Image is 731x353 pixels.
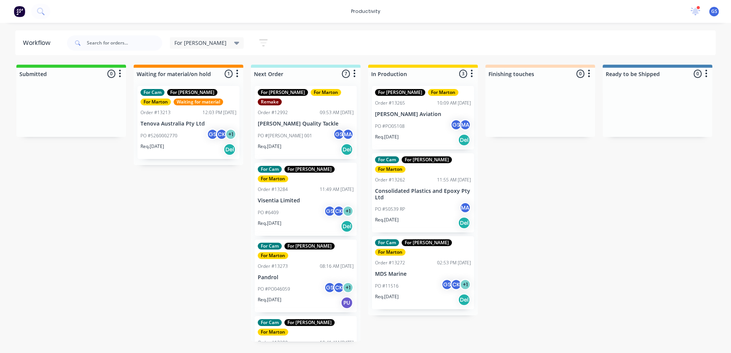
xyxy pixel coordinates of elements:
p: [PERSON_NAME] Quality Tackle [258,121,354,127]
p: PO #PO046059 [258,286,290,293]
p: Req. [DATE] [258,220,281,227]
div: Del [341,143,353,156]
p: Req. [DATE] [375,216,399,223]
div: CK [333,205,345,217]
div: For Marton [428,89,458,96]
div: + 1 [460,279,471,290]
div: Order #13284 [258,186,288,193]
div: Workflow [23,38,54,48]
div: Order #13262 [375,176,405,183]
div: Order #12992 [258,109,288,116]
p: Req. [DATE] [258,296,281,303]
p: PO #11516 [375,283,399,289]
div: For [PERSON_NAME] [402,156,452,163]
div: 12:03 PM [DATE] [203,109,236,116]
div: Del [341,220,353,232]
div: MA [460,202,471,213]
div: For CamFor [PERSON_NAME]For MartonWaiting for materialOrder #1321312:03 PM [DATE]Tenova Australia... [137,86,239,159]
div: For [PERSON_NAME] [258,89,308,96]
div: For Marton [375,166,405,173]
div: Del [458,294,470,306]
div: Remake [258,99,282,105]
p: Req. [DATE] [140,143,164,150]
div: For CamFor [PERSON_NAME]For MartonOrder #1327308:16 AM [DATE]PandrolPO #PO046059GSCK+1Req.[DATE]PU [255,240,357,313]
p: PO #5260002770 [140,132,177,139]
div: GS [441,279,453,290]
div: Order #13289 [258,339,288,346]
p: PO #6409 [258,209,279,216]
p: Req. [DATE] [375,134,399,140]
div: GS [333,129,345,140]
div: For CamFor [PERSON_NAME]For MartonOrder #1326211:55 AM [DATE]Consolidated Plastics and Epoxy Pty ... [372,153,474,233]
div: For Cam [258,319,282,326]
div: For [PERSON_NAME]For MartonOrder #1326510:09 AM [DATE][PERSON_NAME] AviationPO #PO05108GSMAReq.[D... [372,86,474,149]
img: Factory [14,6,25,17]
div: For Marton [258,175,288,182]
div: For Cam [258,243,282,250]
div: 11:55 AM [DATE] [437,176,471,183]
div: CK [333,282,345,293]
div: 02:53 PM [DATE] [437,259,471,266]
p: Req. [DATE] [375,293,399,300]
div: For Cam [375,156,399,163]
p: Visentia Limited [258,197,354,204]
div: 08:16 AM [DATE] [320,263,354,270]
div: CK [216,129,227,140]
div: For Marton [258,252,288,259]
div: + 1 [342,205,354,217]
span: GS [711,8,717,15]
p: Tenova Australia Pty Ltd [140,121,236,127]
p: Pandrol [258,274,354,281]
div: GS [324,282,335,293]
div: For [PERSON_NAME] [284,319,335,326]
div: PU [341,297,353,309]
div: 10:09 AM [DATE] [437,100,471,107]
div: For [PERSON_NAME] [284,243,335,250]
p: Consolidated Plastics and Epoxy Pty Ltd [375,188,471,201]
p: [PERSON_NAME] Aviation [375,111,471,118]
div: GS [450,119,462,130]
p: PO #PO05108 [375,123,405,130]
div: Del [223,143,236,156]
div: For [PERSON_NAME] [167,89,217,96]
p: PO #50539 RP [375,206,405,213]
div: For Cam [375,239,399,246]
div: For Cam [140,89,164,96]
p: PO #[PERSON_NAME] 001 [258,132,312,139]
div: Del [458,134,470,146]
div: productivity [347,6,384,17]
span: For [PERSON_NAME] [174,39,227,47]
div: Order #13272 [375,259,405,266]
div: MA [342,129,354,140]
div: For Marton [375,249,405,256]
div: 10:41 AM [DATE] [320,339,354,346]
div: For [PERSON_NAME] [284,166,335,173]
div: Order #13265 [375,100,405,107]
div: Order #13213 [140,109,171,116]
input: Search for orders... [87,35,162,51]
div: Del [458,217,470,229]
div: For CamFor [PERSON_NAME]For MartonOrder #1327202:53 PM [DATE]MDS MarinePO #11516GSCK+1Req.[DATE]Del [372,236,474,309]
p: Req. [DATE] [258,143,281,150]
div: For Marton [258,329,288,336]
div: For [PERSON_NAME] [402,239,452,246]
div: CK [450,279,462,290]
div: + 1 [225,129,236,140]
div: For Marton [311,89,341,96]
div: For [PERSON_NAME]For MartonRemakeOrder #1299209:53 AM [DATE][PERSON_NAME] Quality TacklePO #[PERS... [255,86,357,159]
div: Order #13273 [258,263,288,270]
div: For [PERSON_NAME] [375,89,425,96]
div: 11:49 AM [DATE] [320,186,354,193]
div: GS [324,205,335,217]
div: GS [207,129,218,140]
div: Waiting for material [174,99,223,105]
div: For Cam [258,166,282,173]
div: MA [460,119,471,130]
div: For CamFor [PERSON_NAME]For MartonOrder #1328411:49 AM [DATE]Visentia LimitedPO #6409GSCK+1Req.[D... [255,163,357,236]
div: For Marton [140,99,171,105]
div: 09:53 AM [DATE] [320,109,354,116]
div: + 1 [342,282,354,293]
p: MDS Marine [375,271,471,277]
